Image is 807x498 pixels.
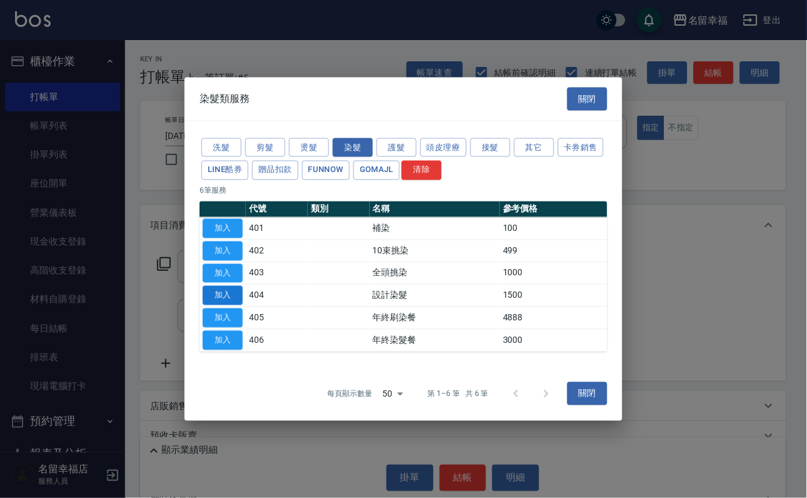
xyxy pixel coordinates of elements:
[308,201,370,218] th: 類別
[420,138,467,157] button: 頭皮理療
[203,241,243,260] button: 加入
[245,138,285,157] button: 剪髮
[514,138,554,157] button: 其它
[246,307,308,329] td: 405
[246,329,308,352] td: 406
[377,138,417,157] button: 護髮
[558,138,604,157] button: 卡券銷售
[200,93,250,105] span: 染髮類服務
[370,262,500,285] td: 全頭挑染
[203,219,243,238] button: 加入
[370,201,500,218] th: 名稱
[289,138,329,157] button: 燙髮
[500,217,607,240] td: 100
[353,161,400,180] button: GOMAJL
[500,307,607,329] td: 4888
[200,185,607,196] p: 6 筆服務
[470,138,510,157] button: 接髮
[500,329,607,352] td: 3000
[402,161,442,180] button: 清除
[203,308,243,328] button: 加入
[203,286,243,305] button: 加入
[201,161,248,180] button: LINE酷券
[370,217,500,240] td: 補染
[428,388,489,399] p: 第 1–6 筆 共 6 筆
[333,138,373,157] button: 染髮
[203,330,243,350] button: 加入
[500,240,607,262] td: 499
[203,263,243,283] button: 加入
[370,329,500,352] td: 年終染髮餐
[246,201,308,218] th: 代號
[567,88,607,111] button: 關閉
[246,262,308,285] td: 403
[246,240,308,262] td: 402
[246,284,308,307] td: 404
[567,382,607,405] button: 關閉
[370,307,500,329] td: 年終刷染餐
[201,138,241,157] button: 洗髮
[370,240,500,262] td: 10束挑染
[370,284,500,307] td: 設計染髮
[252,161,298,180] button: 贈品扣款
[378,377,408,410] div: 50
[500,201,607,218] th: 參考價格
[246,217,308,240] td: 401
[500,262,607,285] td: 1000
[500,284,607,307] td: 1500
[302,161,350,180] button: FUNNOW
[328,388,373,399] p: 每頁顯示數量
